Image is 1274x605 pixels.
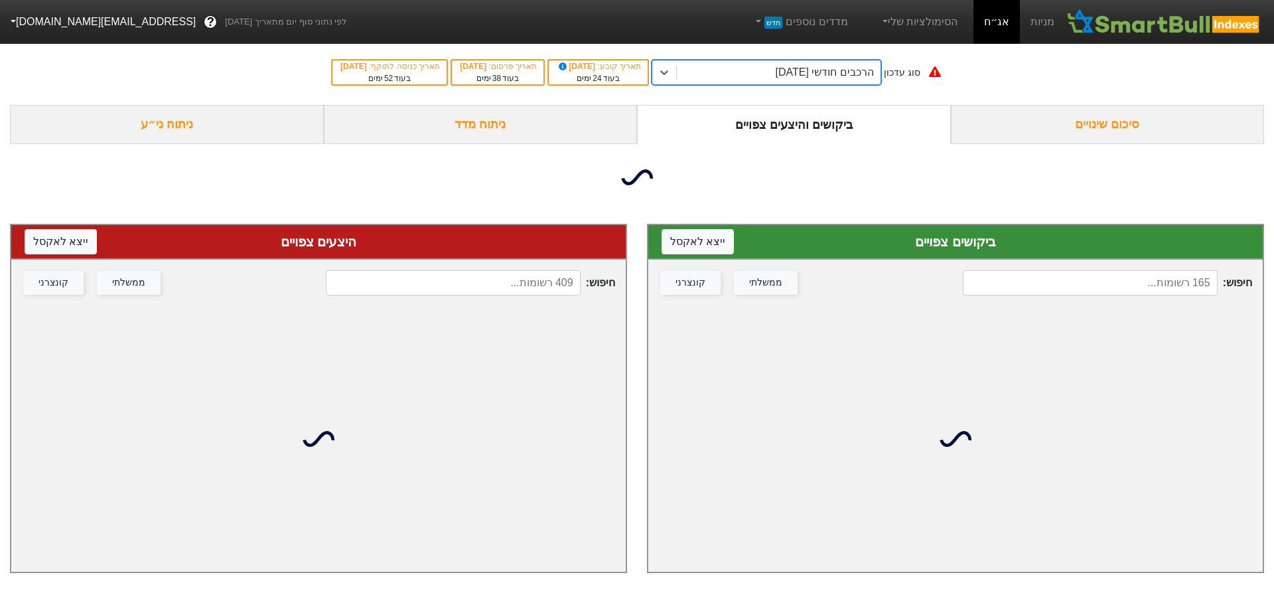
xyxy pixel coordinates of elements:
input: 409 רשומות... [326,270,581,296]
a: מדדים נוספיםחדש [748,9,853,35]
span: [DATE] [460,62,488,71]
div: ביקושים והיצעים צפויים [637,105,951,144]
span: ? [207,13,214,31]
span: [DATE] [557,62,598,71]
span: 52 [384,74,393,83]
img: loading... [621,161,653,193]
button: ממשלתי [97,271,161,295]
span: חיפוש : [326,270,615,296]
button: קונצרני [23,271,84,295]
div: תאריך כניסה לתוקף : [339,60,440,72]
img: loading... [940,423,971,455]
div: הרכבים חודשי [DATE] [775,64,873,80]
div: ניתוח ני״ע [10,105,324,144]
a: הסימולציות שלי [875,9,963,35]
span: 24 [593,74,601,83]
span: חיפוש : [963,270,1252,296]
div: קונצרני [38,276,68,290]
span: לפי נתוני סוף יום מתאריך [DATE] [225,15,346,29]
button: ממשלתי [734,271,798,295]
div: בעוד ימים [339,72,440,84]
div: ביקושים צפויים [662,232,1249,252]
div: סוג עדכון [884,66,920,80]
div: בעוד ימים [555,72,641,84]
span: [DATE] [340,62,369,71]
img: loading... [303,423,334,455]
span: 38 [492,74,501,83]
div: תאריך פרסום : [459,60,537,72]
div: סיכום שינויים [951,105,1265,144]
div: בעוד ימים [459,72,537,84]
div: ממשלתי [112,276,145,290]
div: קונצרני [675,276,705,290]
span: חדש [764,17,782,29]
button: ייצא לאקסל [662,229,734,254]
div: היצעים צפויים [25,232,612,252]
button: קונצרני [660,271,721,295]
div: תאריך קובע : [555,60,641,72]
button: ייצא לאקסל [25,229,97,254]
div: ממשלתי [749,276,782,290]
img: SmartBull [1065,9,1263,35]
div: ניתוח מדד [324,105,638,144]
input: 165 רשומות... [963,270,1218,296]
